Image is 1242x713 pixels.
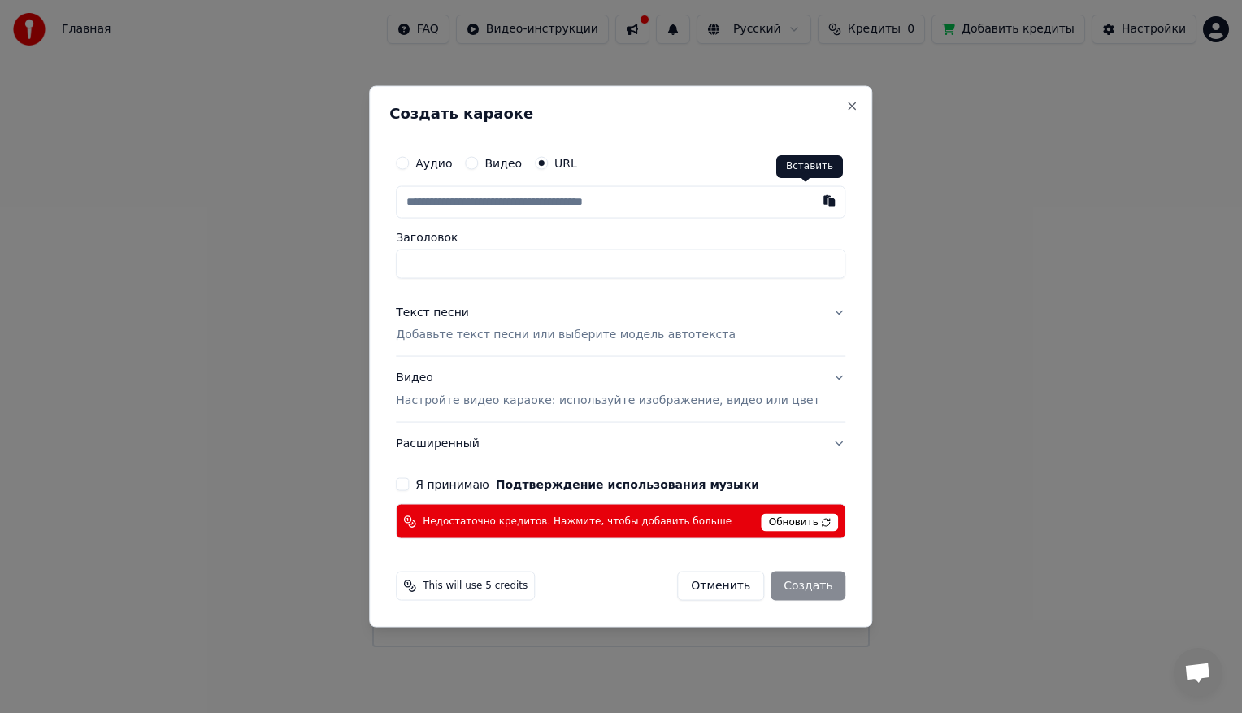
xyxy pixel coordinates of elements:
[396,370,819,409] div: Видео
[776,155,843,178] div: Вставить
[415,479,759,490] label: Я принимаю
[396,291,845,356] button: Текст песниДобавьте текст песни или выберите модель автотекста
[396,423,845,465] button: Расширенный
[423,515,732,528] span: Недостаточно кредитов. Нажмите, чтобы добавить больше
[423,580,528,593] span: This will use 5 credits
[396,393,819,409] p: Настройте видео караоке: используйте изображение, видео или цвет
[396,327,736,343] p: Добавьте текст песни или выберите модель автотекста
[415,157,452,168] label: Аудио
[484,157,522,168] label: Видео
[389,106,852,120] h2: Создать караоке
[554,157,577,168] label: URL
[396,357,845,422] button: ВидеоНастройте видео караоке: используйте изображение, видео или цвет
[762,514,839,532] span: Обновить
[496,479,759,490] button: Я принимаю
[677,572,764,601] button: Отменить
[396,304,469,320] div: Текст песни
[396,231,845,242] label: Заголовок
